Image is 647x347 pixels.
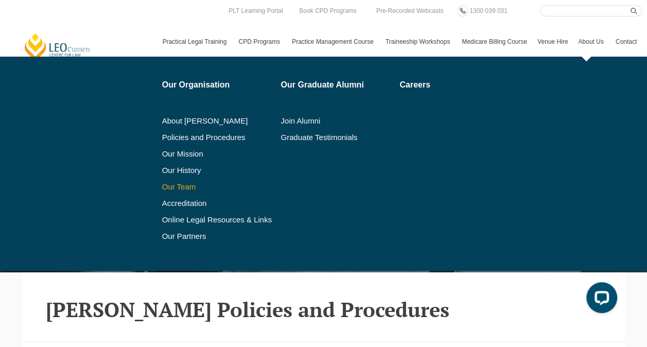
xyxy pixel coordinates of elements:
[469,7,507,14] span: 1300 039 031
[399,81,493,89] a: Careers
[610,27,642,57] a: Contact
[578,278,621,321] iframe: LiveChat chat widget
[162,183,274,191] a: Our Team
[296,5,359,16] a: Book CPD Programs
[281,81,392,89] a: Our Graduate Alumni
[374,5,446,16] a: Pre-Recorded Webcasts
[226,5,286,16] a: PLT Learning Portal
[532,27,573,57] a: Venue Hire
[162,117,274,125] a: About [PERSON_NAME]
[162,216,274,224] a: Online Legal Resources & Links
[23,32,92,62] a: [PERSON_NAME] Centre for Law
[281,117,392,125] a: Join Alumni
[46,298,602,321] h2: [PERSON_NAME] Policies and Procedures
[162,199,274,207] a: Accreditation
[380,27,457,57] a: Traineeship Workshops
[233,27,287,57] a: CPD Programs
[162,166,274,175] a: Our History
[457,27,532,57] a: Medicare Billing Course
[162,232,274,240] a: Our Partners
[281,133,392,142] a: Graduate Testimonials
[158,27,234,57] a: Practical Legal Training
[162,81,274,89] a: Our Organisation
[162,150,248,158] a: Our Mission
[467,5,510,16] a: 1300 039 031
[573,27,610,57] a: About Us
[162,133,274,142] a: Policies and Procedures
[287,27,380,57] a: Practice Management Course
